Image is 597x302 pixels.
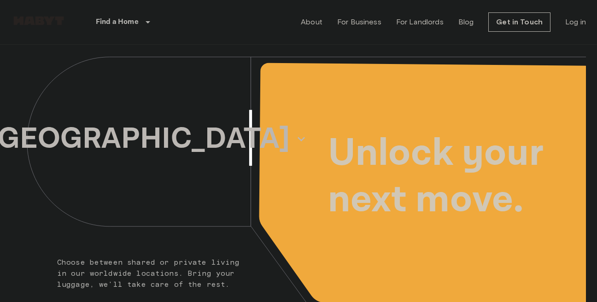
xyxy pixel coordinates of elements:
[11,16,66,25] img: Habyt
[565,17,586,28] a: Log in
[337,17,381,28] a: For Business
[96,17,139,28] p: Find a Home
[57,257,247,290] p: Choose between shared or private living in our worldwide locations. Bring your luggage, we'll tak...
[396,17,444,28] a: For Landlords
[301,17,322,28] a: About
[458,17,474,28] a: Blog
[328,130,571,223] p: Unlock your next move.
[488,12,550,32] a: Get in Touch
